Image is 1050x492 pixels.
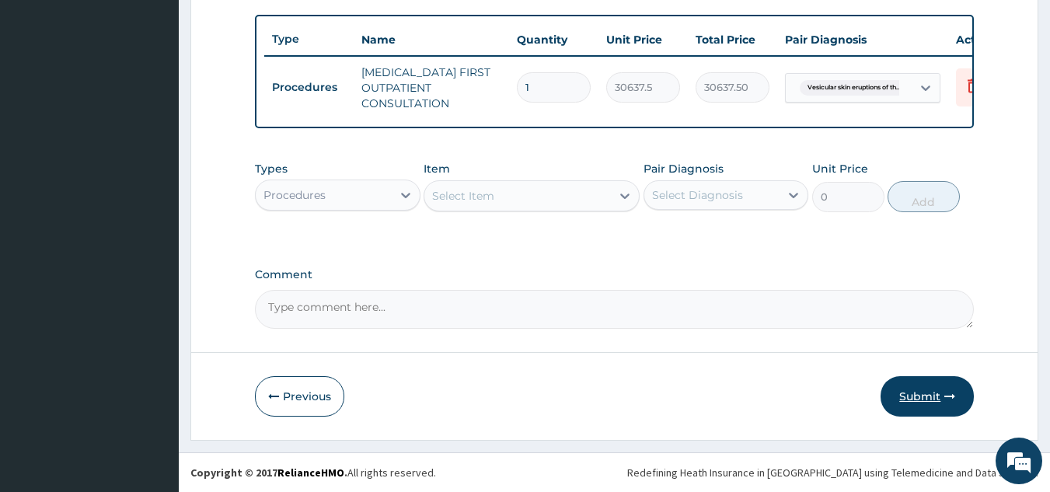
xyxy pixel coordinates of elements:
[255,8,292,45] div: Minimize live chat window
[627,465,1038,480] div: Redefining Heath Insurance in [GEOGRAPHIC_DATA] using Telemedicine and Data Science!
[255,162,288,176] label: Types
[354,57,509,119] td: [MEDICAL_DATA] FIRST OUTPATIENT CONSULTATION
[8,327,296,382] textarea: Type your message and hit 'Enter'
[777,24,948,55] th: Pair Diagnosis
[644,161,724,176] label: Pair Diagnosis
[90,147,215,304] span: We're online!
[812,161,868,176] label: Unit Price
[509,24,598,55] th: Quantity
[29,78,63,117] img: d_794563401_company_1708531726252_794563401
[255,376,344,417] button: Previous
[888,181,960,212] button: Add
[264,25,354,54] th: Type
[190,466,347,480] strong: Copyright © 2017 .
[652,187,743,203] div: Select Diagnosis
[800,80,909,96] span: Vesicular skin eruptions of th...
[424,161,450,176] label: Item
[81,87,261,107] div: Chat with us now
[948,24,1026,55] th: Actions
[277,466,344,480] a: RelianceHMO
[881,376,974,417] button: Submit
[263,187,326,203] div: Procedures
[264,73,354,102] td: Procedures
[179,452,1050,492] footer: All rights reserved.
[354,24,509,55] th: Name
[255,268,975,281] label: Comment
[688,24,777,55] th: Total Price
[598,24,688,55] th: Unit Price
[432,188,494,204] div: Select Item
